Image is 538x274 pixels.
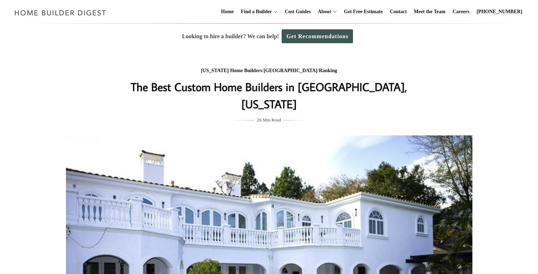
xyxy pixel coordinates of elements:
[411,0,449,23] a: Meet the Team
[387,0,409,23] a: Contact
[230,68,262,73] a: Home Builders
[474,0,525,23] a: [PHONE_NUMBER]
[11,6,109,20] img: Home Builder Digest
[238,0,272,23] a: Find a Builder
[127,78,411,113] h1: The Best Custom Home Builders in [GEOGRAPHIC_DATA], [US_STATE]
[319,68,337,73] a: Ranking
[218,0,237,23] a: Home
[315,0,331,23] a: About
[282,0,314,23] a: Cost Guides
[282,29,353,43] a: Get Recommendations
[201,68,229,73] a: [US_STATE]
[127,66,411,75] div: / / /
[257,116,281,124] span: 26 Min Read
[450,0,472,23] a: Careers
[341,0,386,23] a: Get Free Estimate
[263,68,317,73] a: [GEOGRAPHIC_DATA]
